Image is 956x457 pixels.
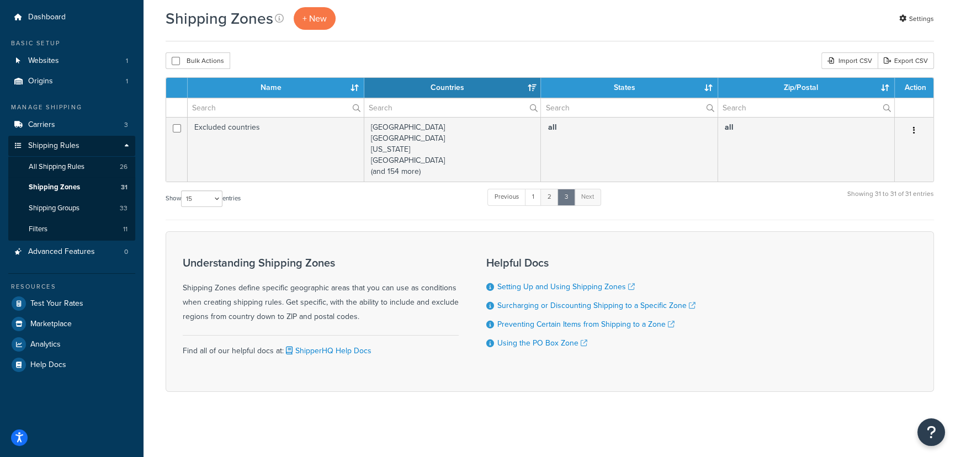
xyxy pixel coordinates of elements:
[8,39,135,48] div: Basic Setup
[486,257,695,269] h3: Helpful Docs
[821,52,878,69] div: Import CSV
[8,242,135,262] a: Advanced Features 0
[8,198,135,219] a: Shipping Groups 33
[123,225,128,234] span: 11
[8,136,135,156] a: Shipping Rules
[8,7,135,28] a: Dashboard
[8,198,135,219] li: Shipping Groups
[120,162,128,172] span: 26
[188,78,364,98] th: Name: activate to sort column ascending
[899,11,934,26] a: Settings
[878,52,934,69] a: Export CSV
[8,136,135,241] li: Shipping Rules
[718,98,894,117] input: Search
[917,418,945,446] button: Open Resource Center
[30,360,66,370] span: Help Docs
[8,103,135,112] div: Manage Shipping
[8,71,135,92] a: Origins 1
[121,183,128,192] span: 31
[8,219,135,240] li: Filters
[487,189,526,205] a: Previous
[8,177,135,198] li: Shipping Zones
[126,77,128,86] span: 1
[29,225,47,234] span: Filters
[120,204,128,213] span: 33
[8,294,135,313] a: Test Your Rates
[8,242,135,262] li: Advanced Features
[181,190,222,207] select: Showentries
[28,247,95,257] span: Advanced Features
[8,115,135,135] li: Carriers
[497,281,635,293] a: Setting Up and Using Shipping Zones
[8,51,135,71] li: Websites
[8,314,135,334] a: Marketplace
[557,189,575,205] a: 3
[574,189,601,205] a: Next
[497,337,587,349] a: Using the PO Box Zone
[8,334,135,354] a: Analytics
[28,13,66,22] span: Dashboard
[183,335,459,358] div: Find all of our helpful docs at:
[28,77,53,86] span: Origins
[28,141,79,151] span: Shipping Rules
[364,98,540,117] input: Search
[29,204,79,213] span: Shipping Groups
[725,121,734,133] b: all
[548,121,556,133] b: all
[8,157,135,177] a: All Shipping Rules 26
[126,56,128,66] span: 1
[29,162,84,172] span: All Shipping Rules
[718,78,895,98] th: Zip/Postal: activate to sort column ascending
[124,120,128,130] span: 3
[364,78,541,98] th: Countries: activate to sort column ascending
[8,219,135,240] a: Filters 11
[30,320,72,329] span: Marketplace
[8,355,135,375] a: Help Docs
[541,78,718,98] th: States: activate to sort column ascending
[8,157,135,177] li: All Shipping Rules
[30,340,61,349] span: Analytics
[28,56,59,66] span: Websites
[166,190,241,207] label: Show entries
[364,117,541,182] td: [GEOGRAPHIC_DATA] [GEOGRAPHIC_DATA] [US_STATE] [GEOGRAPHIC_DATA] (and 154 more)
[525,189,541,205] a: 1
[166,8,273,29] h1: Shipping Zones
[302,12,327,25] span: + New
[497,318,674,330] a: Preventing Certain Items from Shipping to a Zone
[188,98,364,117] input: Search
[29,183,80,192] span: Shipping Zones
[166,52,230,69] button: Bulk Actions
[8,115,135,135] a: Carriers 3
[183,257,459,269] h3: Understanding Shipping Zones
[540,189,559,205] a: 2
[30,299,83,309] span: Test Your Rates
[124,247,128,257] span: 0
[284,345,371,357] a: ShipperHQ Help Docs
[847,188,934,211] div: Showing 31 to 31 of 31 entries
[541,98,717,117] input: Search
[8,282,135,291] div: Resources
[497,300,695,311] a: Surcharging or Discounting Shipping to a Specific Zone
[294,7,336,30] a: + New
[895,78,933,98] th: Action
[188,117,364,182] td: Excluded countries
[8,51,135,71] a: Websites 1
[8,71,135,92] li: Origins
[28,120,55,130] span: Carriers
[8,177,135,198] a: Shipping Zones 31
[183,257,459,324] div: Shipping Zones define specific geographic areas that you can use as conditions when creating ship...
